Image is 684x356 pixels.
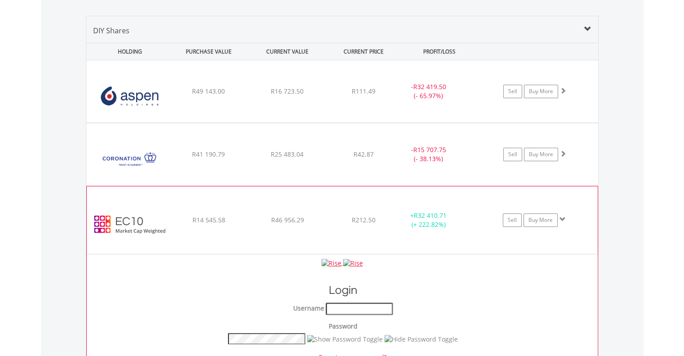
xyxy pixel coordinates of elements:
[384,335,458,344] img: Hide Password Toggle
[322,259,341,268] img: Rise
[503,148,522,161] a: Sell
[413,82,446,91] span: R32 419.50
[87,43,169,60] div: HOLDING
[401,43,478,60] div: PROFIT/LOSS
[524,85,558,98] a: Buy More
[352,216,376,224] span: R212.50
[192,87,225,95] span: R49 143.00
[414,211,447,220] span: R32 410.71
[343,259,363,268] img: Rise
[352,87,376,95] span: R111.49
[90,282,596,298] h1: Login
[192,150,225,158] span: R41 190.79
[523,213,558,227] a: Buy More
[307,335,383,344] img: Show Password Toggle
[395,145,463,163] div: - (- 38.13%)
[329,322,358,331] label: Password
[91,135,168,183] img: EQU.ZA.CML.png
[395,82,463,100] div: - (- 65.97%)
[192,216,225,224] span: R14 545.58
[327,43,399,60] div: CURRENT PRICE
[271,216,304,224] span: R46 956.29
[353,150,374,158] span: R42.87
[170,43,247,60] div: PURCHASE VALUE
[394,211,462,229] div: + (+ 222.82%)
[271,87,304,95] span: R16 723.50
[91,72,168,120] img: EQU.ZA.APN.png
[503,213,522,227] a: Sell
[271,150,304,158] span: R25 483.04
[249,43,326,60] div: CURRENT VALUE
[91,198,169,252] img: EC10.EC.EC10.png
[93,26,130,36] span: DIY Shares
[503,85,522,98] a: Sell
[413,145,446,154] span: R15 707.75
[293,304,324,313] label: Username
[524,148,558,161] a: Buy More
